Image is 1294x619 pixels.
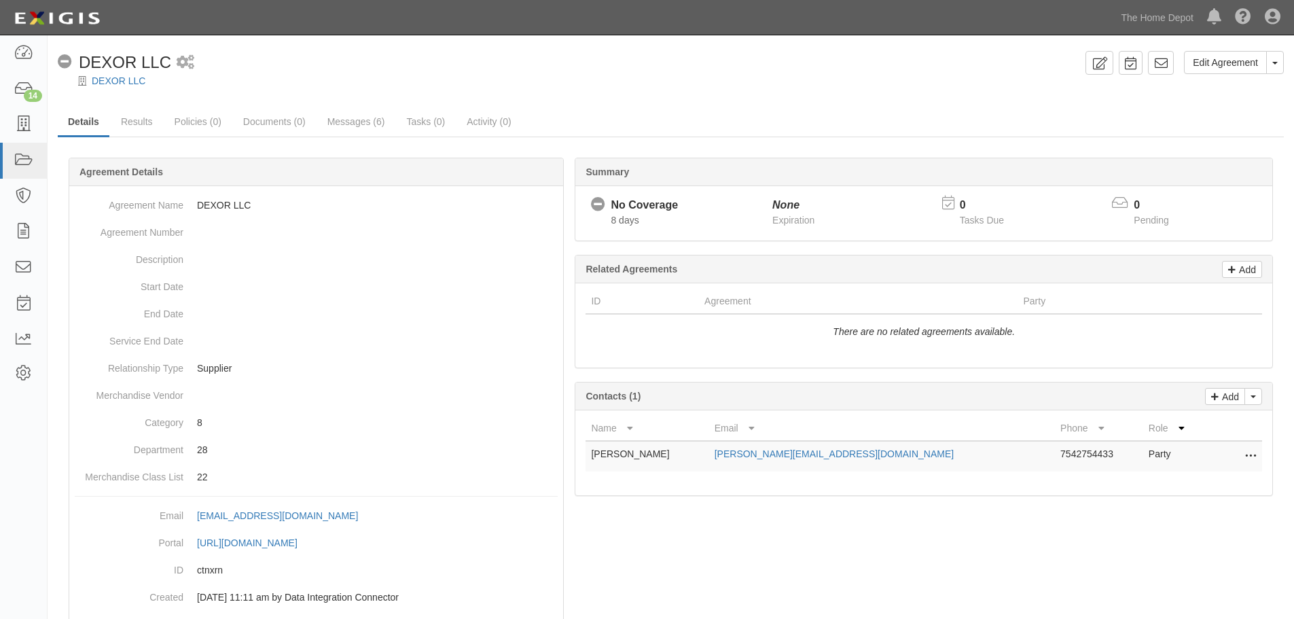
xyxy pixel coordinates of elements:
[586,416,708,441] th: Name
[833,326,1015,337] i: There are no related agreements available.
[75,355,183,375] dt: Relationship Type
[58,108,109,137] a: Details
[456,108,521,135] a: Activity (0)
[75,300,183,321] dt: End Date
[1134,215,1168,226] span: Pending
[1235,10,1251,26] i: Help Center - Complianz
[75,219,183,239] dt: Agreement Number
[772,215,814,226] span: Expiration
[75,436,183,457] dt: Department
[197,470,558,484] p: 22
[1143,441,1208,472] td: Party
[75,556,558,584] dd: ctnxrn
[586,391,641,402] b: Contacts (1)
[197,443,558,457] p: 28
[1114,4,1200,31] a: The Home Depot
[111,108,163,135] a: Results
[960,198,1021,213] p: 0
[960,215,1004,226] span: Tasks Due
[317,108,395,135] a: Messages (6)
[164,108,232,135] a: Policies (0)
[1055,416,1143,441] th: Phone
[75,529,183,550] dt: Portal
[1134,198,1185,213] p: 0
[75,409,183,429] dt: Category
[197,416,558,429] p: 8
[715,448,954,459] a: [PERSON_NAME][EMAIL_ADDRESS][DOMAIN_NAME]
[75,192,183,212] dt: Agreement Name
[79,53,171,71] span: DEXOR LLC
[75,355,558,382] dd: Supplier
[233,108,316,135] a: Documents (0)
[58,51,171,74] div: DEXOR LLC
[611,198,678,213] div: No Coverage
[58,55,72,69] i: No Coverage
[75,273,183,294] dt: Start Date
[586,166,629,177] b: Summary
[1184,51,1267,74] a: Edit Agreement
[586,264,677,275] b: Related Agreements
[75,556,183,577] dt: ID
[75,192,558,219] dd: DEXOR LLC
[1018,289,1202,314] th: Party
[75,463,183,484] dt: Merchandise Class List
[699,289,1018,314] th: Agreement
[1055,441,1143,472] td: 7542754433
[1219,389,1239,404] p: Add
[75,502,183,523] dt: Email
[586,289,699,314] th: ID
[1143,416,1208,441] th: Role
[772,199,799,211] i: None
[75,584,183,604] dt: Created
[79,166,163,177] b: Agreement Details
[92,75,145,86] a: DEXOR LLC
[611,215,639,226] span: Since 09/10/2025
[586,441,708,472] td: [PERSON_NAME]
[709,416,1055,441] th: Email
[177,56,194,70] i: 1 scheduled workflow
[75,328,183,348] dt: Service End Date
[10,6,104,31] img: logo-5460c22ac91f19d4615b14bd174203de0afe785f0fc80cf4dbbc73dc1793850b.png
[197,509,358,523] div: [EMAIL_ADDRESS][DOMAIN_NAME]
[197,510,373,521] a: [EMAIL_ADDRESS][DOMAIN_NAME]
[24,90,42,102] div: 14
[591,198,605,212] i: No Coverage
[197,537,312,548] a: [URL][DOMAIN_NAME]
[1222,261,1262,278] a: Add
[396,108,455,135] a: Tasks (0)
[1236,262,1256,277] p: Add
[75,382,183,402] dt: Merchandise Vendor
[75,246,183,266] dt: Description
[75,584,558,611] dd: [DATE] 11:11 am by Data Integration Connector
[1205,388,1245,405] a: Add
